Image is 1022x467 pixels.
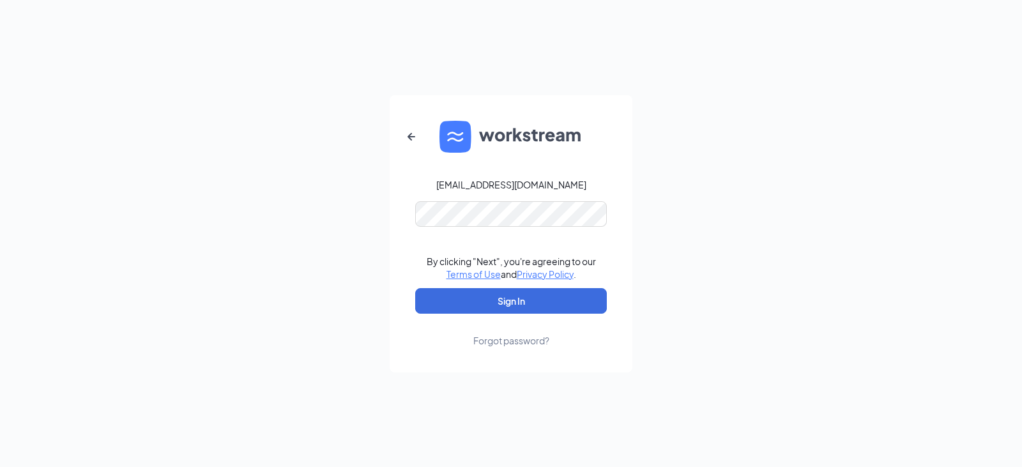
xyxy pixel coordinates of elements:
[517,268,574,280] a: Privacy Policy
[473,314,549,347] a: Forgot password?
[436,178,586,191] div: [EMAIL_ADDRESS][DOMAIN_NAME]
[404,129,419,144] svg: ArrowLeftNew
[473,334,549,347] div: Forgot password?
[415,288,607,314] button: Sign In
[446,268,501,280] a: Terms of Use
[439,121,583,153] img: WS logo and Workstream text
[396,121,427,152] button: ArrowLeftNew
[427,255,596,280] div: By clicking "Next", you're agreeing to our and .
